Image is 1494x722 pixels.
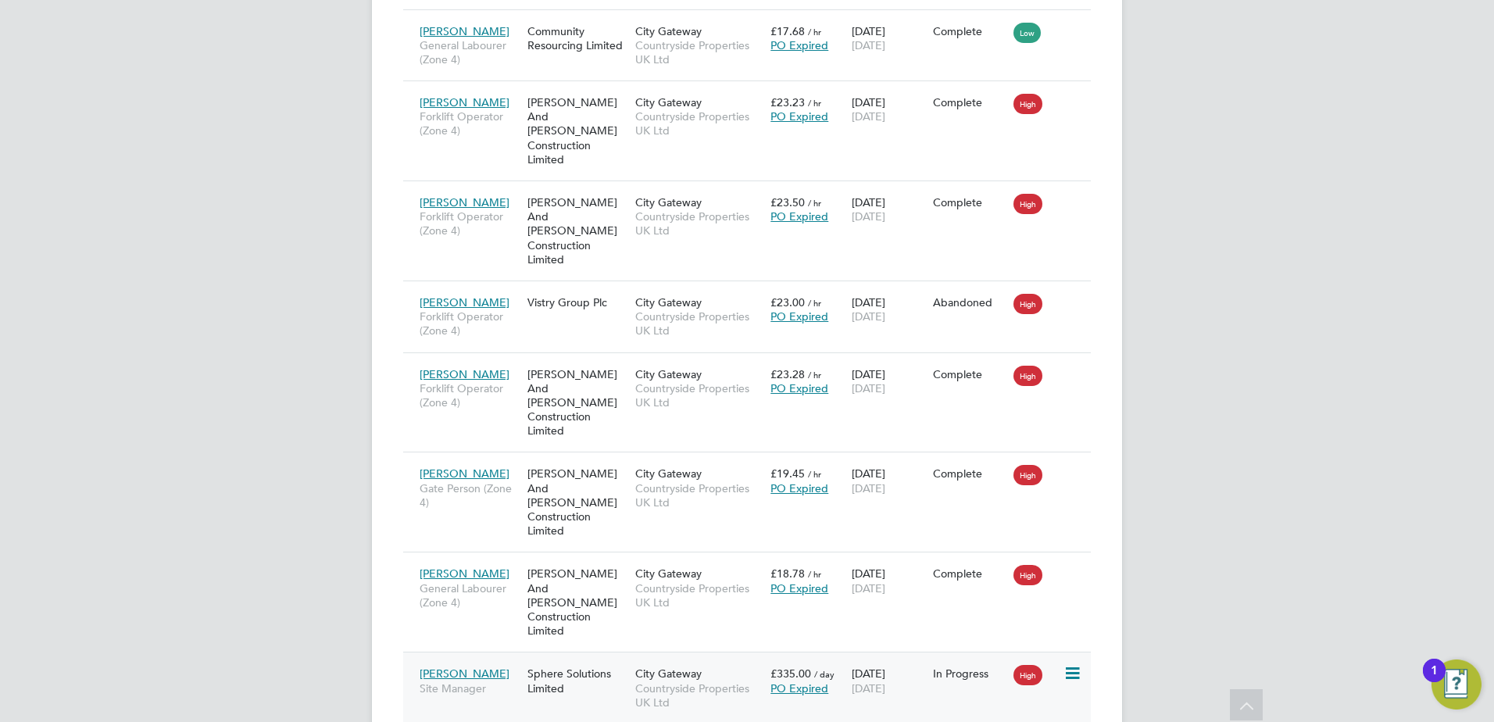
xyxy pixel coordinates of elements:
span: £23.00 [770,295,805,309]
span: [DATE] [852,38,885,52]
span: Site Manager [420,681,520,695]
span: City Gateway [635,567,702,581]
span: Forklift Operator (Zone 4) [420,209,520,238]
span: Countryside Properties UK Ltd [635,581,763,609]
span: PO Expired [770,109,828,123]
a: [PERSON_NAME]General Labourer (Zone 4)Community Resourcing LimitedCity GatewayCountryside Propert... [416,16,1091,29]
span: [PERSON_NAME] [420,24,509,38]
span: / hr [808,568,821,580]
div: Vistry Group Plc [524,288,631,317]
span: City Gateway [635,667,702,681]
span: / hr [808,468,821,480]
a: [PERSON_NAME]Site ManagerSphere Solutions LimitedCity GatewayCountryside Properties UK Ltd£335.00... [416,658,1091,671]
span: Countryside Properties UK Ltd [635,109,763,138]
span: [PERSON_NAME] [420,195,509,209]
div: [PERSON_NAME] And [PERSON_NAME] Construction Limited [524,188,631,274]
span: Forklift Operator (Zone 4) [420,109,520,138]
div: In Progress [933,667,1006,681]
a: [PERSON_NAME]Gate Person (Zone 4)[PERSON_NAME] And [PERSON_NAME] Construction LimitedCity Gateway... [416,458,1091,471]
div: Complete [933,466,1006,481]
span: City Gateway [635,195,702,209]
span: £17.68 [770,24,805,38]
span: PO Expired [770,38,828,52]
span: / hr [808,197,821,209]
span: £23.23 [770,95,805,109]
a: [PERSON_NAME]Forklift Operator (Zone 4)[PERSON_NAME] And [PERSON_NAME] Construction LimitedCity G... [416,187,1091,200]
div: [PERSON_NAME] And [PERSON_NAME] Construction Limited [524,88,631,174]
div: [DATE] [848,559,929,602]
span: PO Expired [770,481,828,495]
span: / hr [808,26,821,38]
span: [DATE] [852,681,885,695]
span: [DATE] [852,209,885,223]
span: Countryside Properties UK Ltd [635,481,763,509]
span: [PERSON_NAME] [420,367,509,381]
span: Low [1013,23,1041,43]
div: [DATE] [848,288,929,331]
span: £19.45 [770,466,805,481]
span: High [1013,665,1042,685]
span: High [1013,366,1042,386]
div: Complete [933,567,1006,581]
div: 1 [1431,670,1438,691]
span: PO Expired [770,309,828,323]
span: High [1013,294,1042,314]
span: Forklift Operator (Zone 4) [420,381,520,409]
div: Complete [933,367,1006,381]
span: £18.78 [770,567,805,581]
span: [DATE] [852,109,885,123]
a: [PERSON_NAME]General Labourer (Zone 4)[PERSON_NAME] And [PERSON_NAME] Construction LimitedCity Ga... [416,558,1091,571]
span: [PERSON_NAME] [420,295,509,309]
span: [DATE] [852,581,885,595]
a: [PERSON_NAME]Forklift Operator (Zone 4)Vistry Group PlcCity GatewayCountryside Properties UK Ltd£... [416,287,1091,300]
span: City Gateway [635,24,702,38]
span: [PERSON_NAME] [420,95,509,109]
a: [PERSON_NAME]Forklift Operator (Zone 4)[PERSON_NAME] And [PERSON_NAME] Construction LimitedCity G... [416,87,1091,100]
div: Complete [933,195,1006,209]
button: Open Resource Center, 1 new notification [1431,659,1481,709]
div: Complete [933,24,1006,38]
span: Countryside Properties UK Ltd [635,381,763,409]
span: General Labourer (Zone 4) [420,38,520,66]
span: / hr [808,369,821,381]
div: Abandoned [933,295,1006,309]
span: PO Expired [770,681,828,695]
span: Countryside Properties UK Ltd [635,681,763,709]
span: PO Expired [770,381,828,395]
span: High [1013,194,1042,214]
span: £23.50 [770,195,805,209]
span: Countryside Properties UK Ltd [635,209,763,238]
span: Gate Person (Zone 4) [420,481,520,509]
span: £23.28 [770,367,805,381]
span: Countryside Properties UK Ltd [635,309,763,338]
div: Community Resourcing Limited [524,16,631,60]
span: / hr [808,97,821,109]
span: High [1013,94,1042,114]
a: [PERSON_NAME]Forklift Operator (Zone 4)[PERSON_NAME] And [PERSON_NAME] Construction LimitedCity G... [416,359,1091,372]
span: [PERSON_NAME] [420,567,509,581]
span: [PERSON_NAME] [420,466,509,481]
span: City Gateway [635,295,702,309]
div: [DATE] [848,459,929,502]
span: [DATE] [852,309,885,323]
div: [DATE] [848,659,929,702]
div: [PERSON_NAME] And [PERSON_NAME] Construction Limited [524,459,631,545]
div: [PERSON_NAME] And [PERSON_NAME] Construction Limited [524,559,631,645]
span: [PERSON_NAME] [420,667,509,681]
span: City Gateway [635,367,702,381]
span: High [1013,565,1042,585]
span: City Gateway [635,466,702,481]
div: [PERSON_NAME] And [PERSON_NAME] Construction Limited [524,359,631,446]
span: PO Expired [770,209,828,223]
div: [DATE] [848,359,929,403]
span: [DATE] [852,481,885,495]
span: PO Expired [770,581,828,595]
span: Forklift Operator (Zone 4) [420,309,520,338]
div: [DATE] [848,188,929,231]
span: / day [814,668,835,680]
span: / hr [808,297,821,309]
span: City Gateway [635,95,702,109]
span: High [1013,465,1042,485]
div: Sphere Solutions Limited [524,659,631,702]
div: [DATE] [848,88,929,131]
